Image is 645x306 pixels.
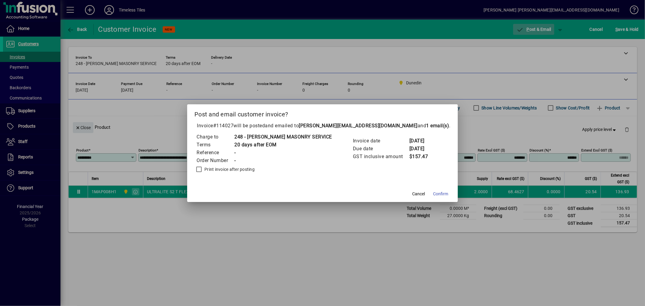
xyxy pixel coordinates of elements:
td: Reference [196,149,234,157]
h2: Post and email customer invoice? [187,104,458,122]
td: $157.47 [409,153,433,161]
label: Print invoice after posting [203,166,255,172]
td: Invoice date [353,137,409,145]
button: Cancel [409,189,428,200]
td: [DATE] [409,145,433,153]
span: and [418,123,449,129]
td: GST inclusive amount [353,153,409,161]
td: - [234,149,332,157]
td: - [234,157,332,164]
td: 248 - [PERSON_NAME] MASONRY SERVICE [234,133,332,141]
span: #114027 [213,123,234,129]
td: Charge to [196,133,234,141]
td: Order Number [196,157,234,164]
span: and emailed to [265,123,449,129]
span: Cancel [412,191,425,197]
td: Due date [353,145,409,153]
b: [PERSON_NAME][EMAIL_ADDRESS][DOMAIN_NAME] [299,123,418,129]
td: 20 days after EOM [234,141,332,149]
td: [DATE] [409,137,433,145]
span: Confirm [433,191,448,197]
p: Invoice will be posted . [194,122,451,129]
b: 1 email(s) [426,123,449,129]
td: Terms [196,141,234,149]
button: Confirm [431,189,451,200]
